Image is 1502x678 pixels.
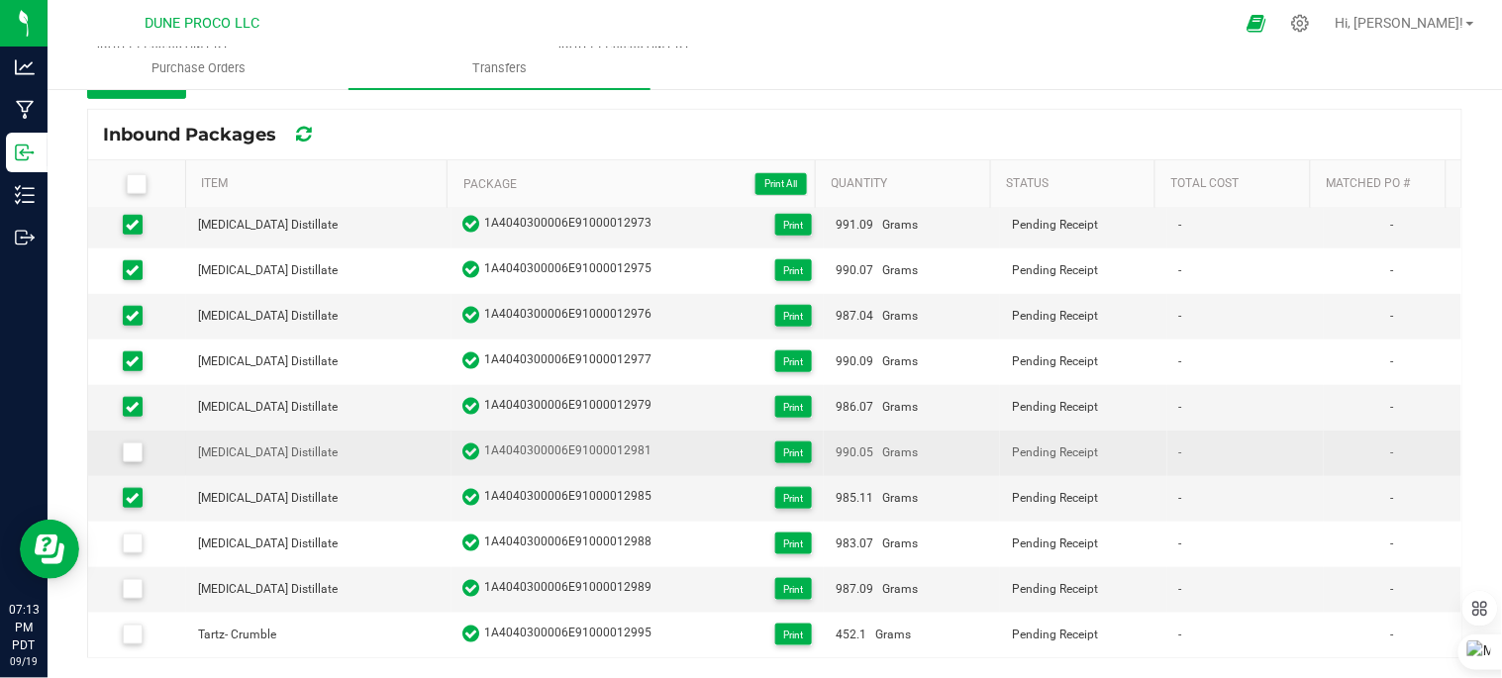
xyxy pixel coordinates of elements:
[485,578,652,598] span: 1A4040300006E91000012989
[784,311,804,322] span: Print
[1006,176,1148,192] a: StatusSortable
[775,396,812,418] button: Print
[198,261,338,280] div: [MEDICAL_DATA] Distillate
[1012,263,1098,277] span: Pending Receipt
[463,394,480,418] span: In Sync
[463,172,809,196] a: PackagePrint AllSortable
[1012,309,1098,323] span: Pending Receipt
[775,578,812,600] button: Print
[463,622,480,645] span: In Sync
[198,489,338,508] div: [MEDICAL_DATA] Distillate
[1336,307,1450,326] div: -
[349,48,650,89] a: Transfers
[775,624,812,645] button: Print
[1012,445,1098,459] span: Pending Receipt
[1167,385,1325,431] td: -
[882,216,918,235] span: Grams
[882,261,918,280] span: Grams
[832,176,983,192] a: QuantitySortable
[1336,352,1450,371] div: -
[836,398,873,417] span: 986.07
[1336,398,1450,417] div: -
[1336,626,1450,644] div: -
[463,303,480,327] span: In Sync
[836,626,866,644] span: 452.1
[9,654,39,669] p: 09/19
[15,100,35,120] inline-svg: Manufacturing
[784,356,804,367] span: Print
[775,441,812,463] button: Print
[125,59,272,77] span: Purchase Orders
[485,487,652,507] span: 1A4040300006E91000012985
[463,576,480,600] span: In Sync
[485,350,652,370] span: 1A4040300006E91000012977
[882,352,918,371] span: Grams
[1167,613,1325,657] td: -
[1167,294,1325,339] td: -
[1167,522,1325,567] td: -
[1336,443,1450,462] div: -
[446,59,553,77] span: Transfers
[784,630,804,640] span: Print
[198,626,276,644] div: Tartz- Crumble
[1012,536,1098,550] span: Pending Receipt
[15,185,35,205] inline-svg: Inventory
[103,118,346,151] div: Inbound Packages
[1288,14,1313,33] div: Manage settings
[145,15,259,32] span: DUNE PROCO LLC
[198,216,338,235] div: [MEDICAL_DATA] Distillate
[1326,176,1439,192] a: Matched PO #Sortable
[1167,339,1325,385] td: -
[1012,354,1098,368] span: Pending Receipt
[775,259,812,281] button: Print
[463,439,480,463] span: In Sync
[1167,203,1325,248] td: -
[198,443,338,462] div: [MEDICAL_DATA] Distillate
[775,214,812,236] button: Print
[485,259,652,279] span: 1A4040300006E91000012975
[201,176,440,192] a: ItemSortable
[20,520,79,579] iframe: Resource center
[485,305,652,325] span: 1A4040300006E91000012976
[198,398,338,417] div: [MEDICAL_DATA] Distillate
[775,305,812,327] button: Print
[836,307,873,326] span: 987.04
[1336,580,1450,599] div: -
[836,580,873,599] span: 987.09
[463,485,480,509] span: In Sync
[882,443,918,462] span: Grams
[15,228,35,247] inline-svg: Outbound
[1336,216,1450,235] div: -
[836,534,873,553] span: 983.07
[9,601,39,654] p: 07:13 PM PDT
[1012,218,1098,232] span: Pending Receipt
[463,172,809,196] span: Package
[875,626,911,644] span: Grams
[15,57,35,77] inline-svg: Analytics
[1012,582,1098,596] span: Pending Receipt
[1171,176,1303,192] a: Total CostSortable
[784,220,804,231] span: Print
[48,48,349,89] a: Purchase Orders
[784,493,804,504] span: Print
[1167,431,1325,476] td: -
[882,580,918,599] span: Grams
[784,538,804,549] span: Print
[485,533,652,552] span: 1A4040300006E91000012988
[1336,489,1450,508] div: -
[755,173,807,195] button: Print All
[836,261,873,280] span: 990.07
[775,533,812,554] button: Print
[463,257,480,281] span: In Sync
[485,214,652,234] span: 1A4040300006E91000012973
[836,352,873,371] span: 990.09
[882,489,918,508] span: Grams
[485,396,652,416] span: 1A4040300006E91000012979
[784,265,804,276] span: Print
[784,447,804,458] span: Print
[775,350,812,372] button: Print
[463,531,480,554] span: In Sync
[1336,534,1450,553] div: -
[1012,628,1098,641] span: Pending Receipt
[198,580,338,599] div: [MEDICAL_DATA] Distillate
